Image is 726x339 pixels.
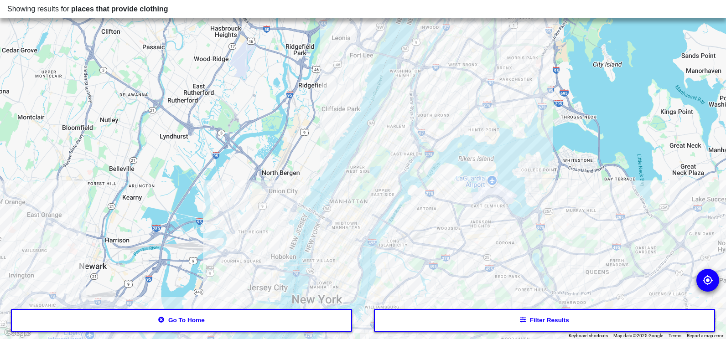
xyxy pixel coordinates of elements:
[702,275,713,286] img: go to my location
[687,333,723,338] a: Report a map error
[374,309,715,332] button: Filter results
[2,327,32,339] a: Open this area in Google Maps (opens a new window)
[7,4,719,15] div: Showing results for
[613,333,663,338] span: Map data ©2025 Google
[569,333,608,339] button: Keyboard shortcuts
[11,309,352,332] button: Go to home
[2,327,32,339] img: Google
[71,5,168,13] span: places that provide clothing
[669,333,681,338] a: Terms (opens in new tab)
